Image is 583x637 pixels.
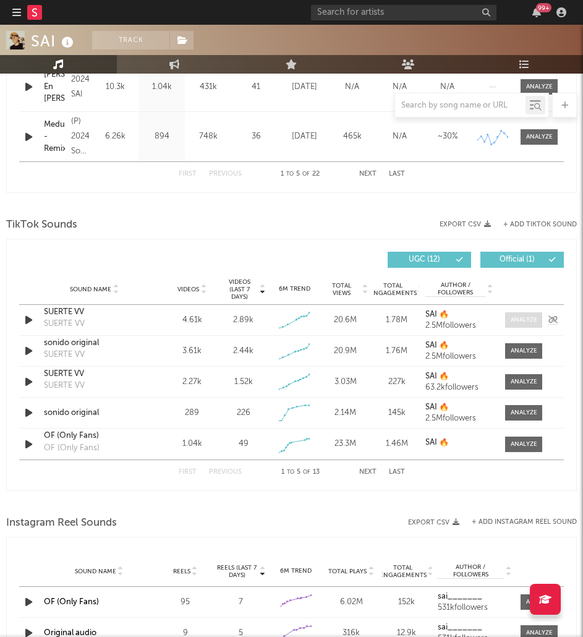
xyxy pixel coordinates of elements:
strong: SAI 🔥 [425,310,449,318]
button: Previous [209,469,242,476]
div: 1.78M [374,314,419,327]
div: 431k [188,81,228,93]
div: ~ 30 % [427,130,468,143]
strong: SAI 🔥 [425,372,449,380]
div: 6M Trend [272,284,317,294]
a: sai_______ [438,623,511,632]
button: First [179,171,197,177]
span: Instagram Reel Sounds [6,516,117,531]
button: Next [359,171,377,177]
div: 4.61k [170,314,215,327]
div: 20.6M [323,314,368,327]
strong: SAI 🔥 [425,341,449,349]
div: OF (Only Fans) [44,442,100,455]
span: Videos (last 7 days) [221,278,258,301]
div: 2.5M followers [425,353,493,361]
div: + Add Instagram Reel Sound [459,519,577,526]
span: Videos [177,286,199,293]
button: Last [389,171,405,177]
button: Next [359,469,377,476]
div: [DATE] [284,81,325,93]
a: SAI 🔥 [425,310,493,319]
div: 227k [374,376,419,388]
div: 1.04k [170,438,215,450]
div: 99 + [536,3,551,12]
button: Export CSV [408,519,459,526]
div: 3.03M [323,376,368,388]
div: N/A [379,81,420,93]
span: Sound Name [70,286,111,293]
div: 1.46M [374,438,419,450]
div: 748k [188,130,228,143]
button: + Add TikTok Sound [503,221,577,228]
div: 2.27k [170,376,215,388]
a: SUERTE VV [44,306,145,318]
div: 20.9M [323,345,368,357]
button: Track [92,31,169,49]
div: 1.52k [234,376,253,388]
a: Medusa - Remix [44,119,65,155]
a: SAI 🔥 [425,403,493,412]
a: SAI 🔥 [425,372,493,381]
div: 23.3M [323,438,368,450]
button: + Add TikTok Sound [491,221,577,228]
div: (P) 2024 Sony Music Entertainment US Latin LLC/Magnus Media LLC [71,114,89,159]
a: sonido original [44,337,145,349]
div: 7 [216,596,266,609]
div: 49 [239,438,249,450]
div: 6M Trend [271,566,321,576]
div: 1.04k [142,81,182,93]
div: N/A [379,130,420,143]
div: SAI [31,31,77,51]
span: Total Views [323,282,361,297]
div: SUERTE VV [44,318,85,330]
a: [PERSON_NAME] En [PERSON_NAME] [44,69,65,105]
div: 41 [234,81,278,93]
div: 10.3k [95,81,135,93]
div: 1.76M [374,345,419,357]
div: 894 [142,130,182,143]
div: 2.44k [233,345,253,357]
div: 2.5M followers [425,322,493,330]
div: 152k [382,596,432,609]
button: Last [389,469,405,476]
a: SAI 🔥 [425,341,493,350]
strong: SAI 🔥 [425,438,449,447]
div: 3.61k [170,345,215,357]
a: SUERTE VV [44,368,145,380]
span: Reels [173,568,190,575]
div: SUERTE VV [44,349,85,361]
div: 63.2k followers [425,383,493,392]
strong: sai_______ [438,592,482,601]
div: 36 [234,130,278,143]
strong: SAI 🔥 [425,403,449,411]
a: Original audio [44,629,96,637]
div: sonido original [44,407,145,419]
span: TikTok Sounds [6,218,77,233]
span: Total Plays [328,568,367,575]
button: 99+ [532,7,541,17]
a: SAI 🔥 [425,438,493,447]
span: Reels (last 7 days) [216,564,258,579]
span: Official ( 1 ) [488,256,545,263]
button: + Add Instagram Reel Sound [472,519,577,526]
strong: sai_______ [438,623,482,631]
button: UGC(12) [388,252,471,268]
button: Previous [209,171,242,177]
div: 1 5 22 [266,167,334,182]
div: 2.89k [233,314,253,327]
div: 531k followers [438,604,511,612]
div: SUERTE VV [44,380,85,392]
div: 465k [331,130,373,143]
button: Official(1) [480,252,564,268]
span: to [286,171,294,177]
div: 2.14M [323,407,368,419]
div: 6.02M [327,596,377,609]
span: to [287,469,294,475]
div: 1 5 13 [266,465,334,480]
